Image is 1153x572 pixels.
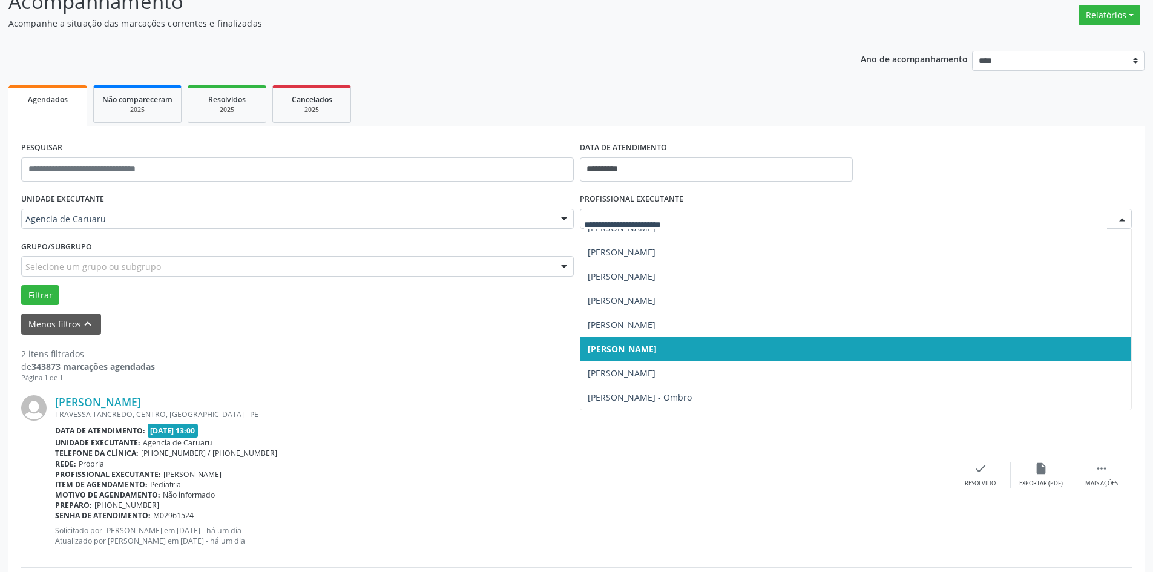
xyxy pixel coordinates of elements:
[588,295,655,306] span: [PERSON_NAME]
[21,237,92,256] label: Grupo/Subgrupo
[208,94,246,105] span: Resolvidos
[8,17,804,30] p: Acompanhe a situação das marcações correntes e finalizadas
[153,510,194,521] span: M02961524
[143,438,212,448] span: Agencia de Caruaru
[974,462,987,475] i: check
[292,94,332,105] span: Cancelados
[55,490,160,500] b: Motivo de agendamento:
[588,271,655,282] span: [PERSON_NAME]
[55,469,161,479] b: Profissional executante:
[55,426,145,436] b: Data de atendimento:
[588,343,657,355] span: [PERSON_NAME]
[1079,5,1140,25] button: Relatórios
[1085,479,1118,488] div: Mais ações
[55,510,151,521] b: Senha de atendimento:
[861,51,968,66] p: Ano de acompanhamento
[281,105,342,114] div: 2025
[588,319,655,330] span: [PERSON_NAME]
[1034,462,1048,475] i: insert_drive_file
[588,392,692,403] span: [PERSON_NAME] - Ombro
[588,367,655,379] span: [PERSON_NAME]
[1019,479,1063,488] div: Exportar (PDF)
[21,285,59,306] button: Filtrar
[580,190,683,209] label: PROFISSIONAL EXECUTANTE
[55,448,139,458] b: Telefone da clínica:
[197,105,257,114] div: 2025
[21,314,101,335] button: Menos filtroskeyboard_arrow_up
[21,373,155,383] div: Página 1 de 1
[28,94,68,105] span: Agendados
[102,105,172,114] div: 2025
[55,479,148,490] b: Item de agendamento:
[148,424,199,438] span: [DATE] 13:00
[163,469,222,479] span: [PERSON_NAME]
[55,409,950,419] div: TRAVESSA TANCREDO, CENTRO, [GEOGRAPHIC_DATA] - PE
[79,459,104,469] span: Própria
[81,317,94,330] i: keyboard_arrow_up
[580,139,667,157] label: DATA DE ATENDIMENTO
[1095,462,1108,475] i: 
[150,479,181,490] span: Pediatria
[21,347,155,360] div: 2 itens filtrados
[588,246,655,258] span: [PERSON_NAME]
[55,459,76,469] b: Rede:
[965,479,996,488] div: Resolvido
[25,213,549,225] span: Agencia de Caruaru
[102,94,172,105] span: Não compareceram
[21,190,104,209] label: UNIDADE EXECUTANTE
[21,395,47,421] img: img
[21,139,62,157] label: PESQUISAR
[31,361,155,372] strong: 343873 marcações agendadas
[55,525,950,546] p: Solicitado por [PERSON_NAME] em [DATE] - há um dia Atualizado por [PERSON_NAME] em [DATE] - há um...
[55,395,141,409] a: [PERSON_NAME]
[163,490,215,500] span: Não informado
[94,500,159,510] span: [PHONE_NUMBER]
[21,360,155,373] div: de
[141,448,277,458] span: [PHONE_NUMBER] / [PHONE_NUMBER]
[25,260,161,273] span: Selecione um grupo ou subgrupo
[55,500,92,510] b: Preparo:
[55,438,140,448] b: Unidade executante:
